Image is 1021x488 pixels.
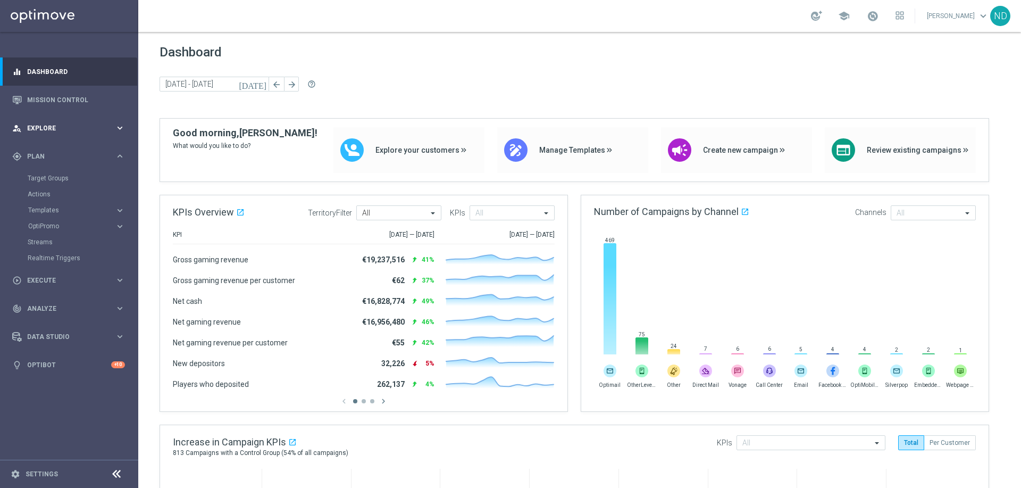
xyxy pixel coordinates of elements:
a: [PERSON_NAME]keyboard_arrow_down [926,8,990,24]
button: track_changes Analyze keyboard_arrow_right [12,304,125,313]
span: school [838,10,850,22]
button: person_search Explore keyboard_arrow_right [12,124,125,133]
button: OptiPromo keyboard_arrow_right [28,222,125,230]
button: lightbulb Optibot +10 [12,361,125,369]
button: Data Studio keyboard_arrow_right [12,333,125,341]
i: track_changes [12,304,22,313]
div: Plan [12,152,115,161]
button: Mission Control [12,96,125,104]
button: Templates keyboard_arrow_right [28,206,125,214]
a: Target Groups [28,174,111,183]
span: Plan [27,153,115,160]
i: keyboard_arrow_right [115,332,125,342]
a: Optibot [27,351,111,379]
div: ND [990,6,1010,26]
i: play_circle_outline [12,276,22,285]
a: Dashboard [27,57,125,86]
div: Realtime Triggers [28,250,137,266]
span: Templates [28,207,104,213]
a: Streams [28,238,111,246]
i: keyboard_arrow_right [115,151,125,161]
i: settings [11,469,20,479]
div: Target Groups [28,170,137,186]
div: Explore [12,123,115,133]
button: equalizer Dashboard [12,68,125,76]
button: gps_fixed Plan keyboard_arrow_right [12,152,125,161]
i: equalizer [12,67,22,77]
button: play_circle_outline Execute keyboard_arrow_right [12,276,125,285]
span: Data Studio [27,334,115,340]
div: Actions [28,186,137,202]
span: Analyze [27,305,115,312]
i: gps_fixed [12,152,22,161]
div: Streams [28,234,137,250]
i: keyboard_arrow_right [115,205,125,216]
span: keyboard_arrow_down [977,10,989,22]
div: Templates [28,207,115,213]
i: keyboard_arrow_right [115,123,125,133]
i: keyboard_arrow_right [115,303,125,313]
div: OptiPromo [28,218,137,234]
i: keyboard_arrow_right [115,275,125,285]
div: Dashboard [12,57,125,86]
i: person_search [12,123,22,133]
span: Explore [27,125,115,131]
div: Execute [12,276,115,285]
a: Settings [26,471,58,477]
a: Actions [28,190,111,198]
a: Mission Control [27,86,125,114]
a: Realtime Triggers [28,254,111,262]
div: OptiPromo [28,223,115,229]
div: Optibot [12,351,125,379]
i: keyboard_arrow_right [115,221,125,231]
i: lightbulb [12,360,22,370]
div: Templates [28,202,137,218]
div: Analyze [12,304,115,313]
div: +10 [111,361,125,368]
div: Data Studio [12,332,115,342]
span: Execute [27,277,115,284]
span: OptiPromo [28,223,104,229]
div: Mission Control [12,86,125,114]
